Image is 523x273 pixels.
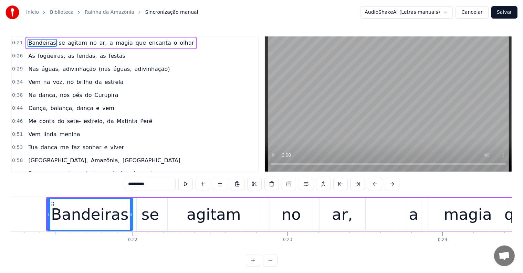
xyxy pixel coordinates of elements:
span: de [131,170,139,177]
span: viver [109,143,125,151]
span: da [106,117,115,125]
span: a [109,39,114,47]
span: Dos [28,170,39,177]
span: voz, [52,78,65,86]
span: no [66,78,74,86]
span: adivinhação) [134,65,171,73]
span: dança [76,104,94,112]
span: da [94,78,103,86]
span: 1:01 [12,170,23,177]
span: se [58,39,66,47]
span: (nas [98,65,112,73]
span: da [83,170,91,177]
span: dança, [38,91,58,99]
span: 0:34 [12,79,23,86]
span: Matinta [116,117,138,125]
span: estrela [104,78,124,86]
span: Na [28,91,36,99]
span: Sincronização manual [145,9,198,16]
span: Amazônia, [90,156,121,164]
span: 0:46 [12,118,23,125]
span: olhar [179,39,195,47]
div: Bandeiras [51,203,128,226]
span: e [95,104,100,112]
span: águas, [41,65,61,73]
button: Cancelar [456,6,489,19]
span: Dança, [28,104,48,112]
span: prata [141,170,157,177]
span: 0:29 [12,66,23,73]
div: Bate-papo aberto [494,245,515,266]
span: Bandeiras [28,39,56,47]
span: as [99,52,107,60]
span: menina [59,130,81,138]
span: sonhar [82,143,102,151]
div: ar, [332,203,353,226]
div: 0:23 [283,237,292,243]
span: estrelo, [83,117,105,125]
span: balança, [50,104,74,112]
span: agitam [67,39,88,47]
span: 0:26 [12,53,23,59]
span: pés [72,91,83,99]
span: terra, [92,170,109,177]
span: na [43,78,51,86]
img: youka [6,6,19,19]
span: águas, [113,65,132,73]
span: lua [120,170,129,177]
nav: breadcrumb [26,9,198,16]
span: no [89,39,97,47]
span: [GEOGRAPHIC_DATA], [28,156,88,164]
span: as [67,52,75,60]
span: Tua [28,143,38,151]
span: vem [102,104,115,112]
span: [GEOGRAPHIC_DATA] [122,156,181,164]
span: Curupira [94,91,119,99]
span: 0:53 [12,144,23,151]
span: Nas [28,65,39,73]
span: 0:38 [12,92,23,99]
span: As [28,52,35,60]
span: fogueiras, [37,52,66,60]
span: do [57,117,65,125]
span: festas [108,52,126,60]
span: conta [39,117,55,125]
span: 0:58 [12,157,23,164]
span: Me [28,117,37,125]
span: faz [71,143,81,151]
span: lendas, [76,52,98,60]
span: sete- [66,117,82,125]
span: sonhos, [59,170,82,177]
span: 0:51 [12,131,23,138]
span: ar, [99,39,107,47]
div: 0:24 [438,237,447,243]
span: 0:21 [12,40,23,46]
a: Biblioteca [50,9,74,16]
span: linda [43,130,57,138]
span: adivinhação [62,65,97,73]
span: o [173,39,178,47]
span: da [110,170,118,177]
button: Salvar [491,6,517,19]
span: que [135,39,147,47]
a: Rainha da Amazônia [85,9,134,16]
span: Perê [139,117,153,125]
span: dança [40,143,58,151]
span: brilho [76,78,93,86]
span: 0:44 [12,105,23,112]
span: Vem [28,130,41,138]
span: Vem [28,78,41,86]
a: Início [26,9,39,16]
span: meus [41,170,57,177]
div: a [409,203,419,226]
span: e [104,143,108,151]
span: do [84,91,93,99]
div: no [282,203,301,226]
span: me [59,143,69,151]
div: magia [444,203,492,226]
span: magia [115,39,134,47]
div: agitam [187,203,241,226]
span: nos [59,91,70,99]
div: 0:22 [128,237,137,243]
span: encanta [148,39,172,47]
